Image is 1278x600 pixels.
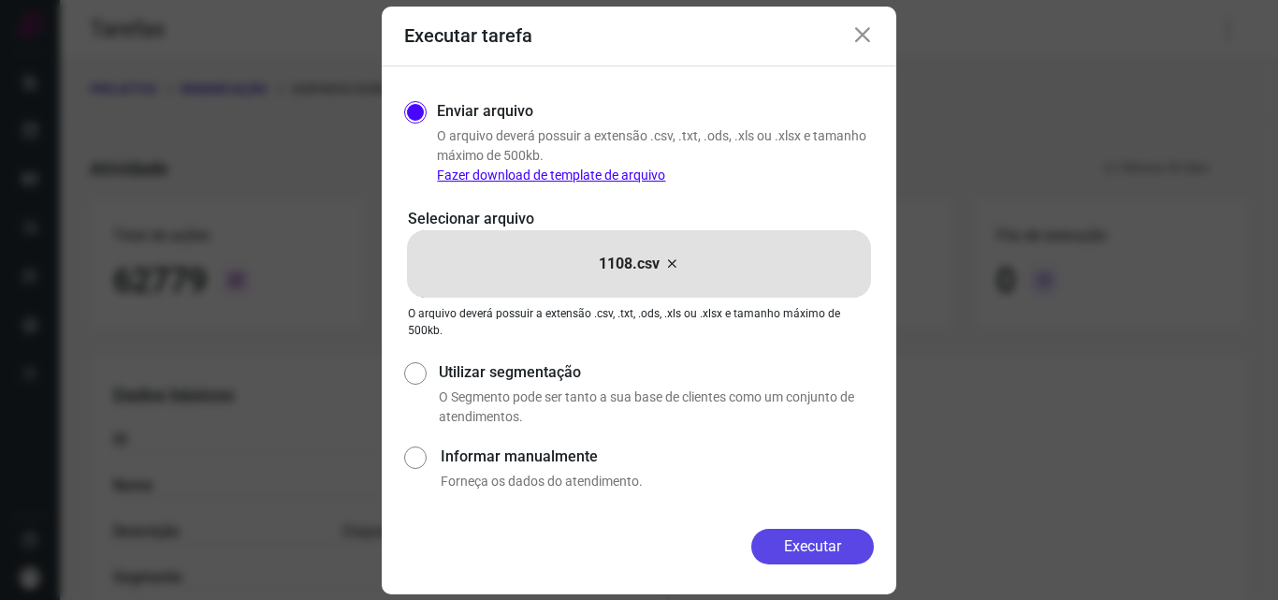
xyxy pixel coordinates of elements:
p: O arquivo deverá possuir a extensão .csv, .txt, .ods, .xls ou .xlsx e tamanho máximo de 500kb. [408,305,870,339]
label: Informar manualmente [441,446,874,468]
p: O arquivo deverá possuir a extensão .csv, .txt, .ods, .xls ou .xlsx e tamanho máximo de 500kb. [437,126,874,185]
a: Fazer download de template de arquivo [437,168,665,183]
p: 1108.csv [599,253,660,275]
button: Executar [751,529,874,564]
p: Selecionar arquivo [408,208,870,230]
label: Enviar arquivo [437,100,533,123]
h3: Executar tarefa [404,24,532,47]
p: O Segmento pode ser tanto a sua base de clientes como um conjunto de atendimentos. [439,388,874,427]
p: Forneça os dados do atendimento. [441,472,874,491]
label: Utilizar segmentação [439,361,874,384]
